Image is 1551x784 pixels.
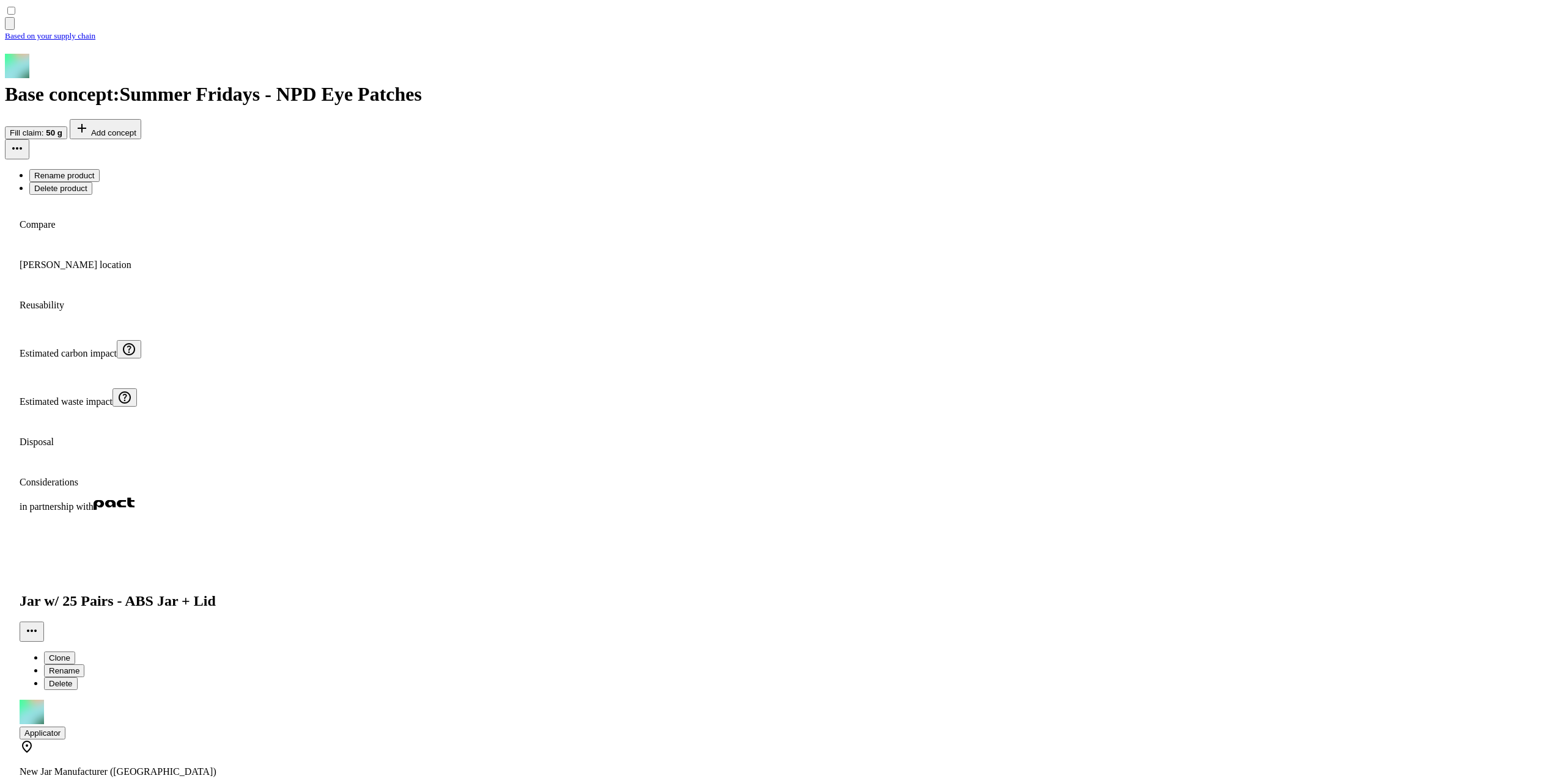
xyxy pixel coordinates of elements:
span: place [20,739,34,754]
img: Summer Fridays - NPD Eye Patches [5,54,29,78]
button: Fill claim: 50 g [5,126,67,139]
img: Pact [94,498,134,510]
button: help_outline [112,388,137,407]
div: Compare [5,205,1546,245]
span: more_horiz [10,141,24,156]
button: Rename product [29,169,100,182]
a: Based on your supply chain [5,30,95,40]
span: more_horiz [24,623,39,638]
div: Estimated waste impact [5,374,1546,422]
div: Reusability [5,285,1546,325]
button: help_outline [117,340,141,358]
h2: Jar w/ 25 Pairs - ABS Jar + Lid [20,593,1531,609]
strong: 50 g [46,128,62,137]
small: Based on your supply chain [5,31,95,40]
p: New Jar Manufacturer ([GEOGRAPHIC_DATA]) [20,766,1531,777]
p: in partnership with [20,498,1531,512]
div: [PERSON_NAME] location [5,245,1546,285]
button: more_horiz [5,139,29,159]
button: Applicator [20,727,65,739]
span: add [75,121,89,136]
div: Estimated carbon impact [5,325,1546,374]
div: Disposal [5,422,1546,462]
span: Summer Fridays - NPD Eye Patches [5,83,422,105]
button: Rename [44,664,84,677]
button: Delete product [29,182,92,195]
button: add Add concept [70,119,141,139]
strong: Base concept: [5,83,120,105]
button: Clone [44,652,75,664]
div: Considerations [5,462,1546,537]
span: Fill claim: [10,128,44,137]
img: Applicator [20,700,44,724]
button: more_horiz [20,622,44,642]
button: Delete [44,677,78,690]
